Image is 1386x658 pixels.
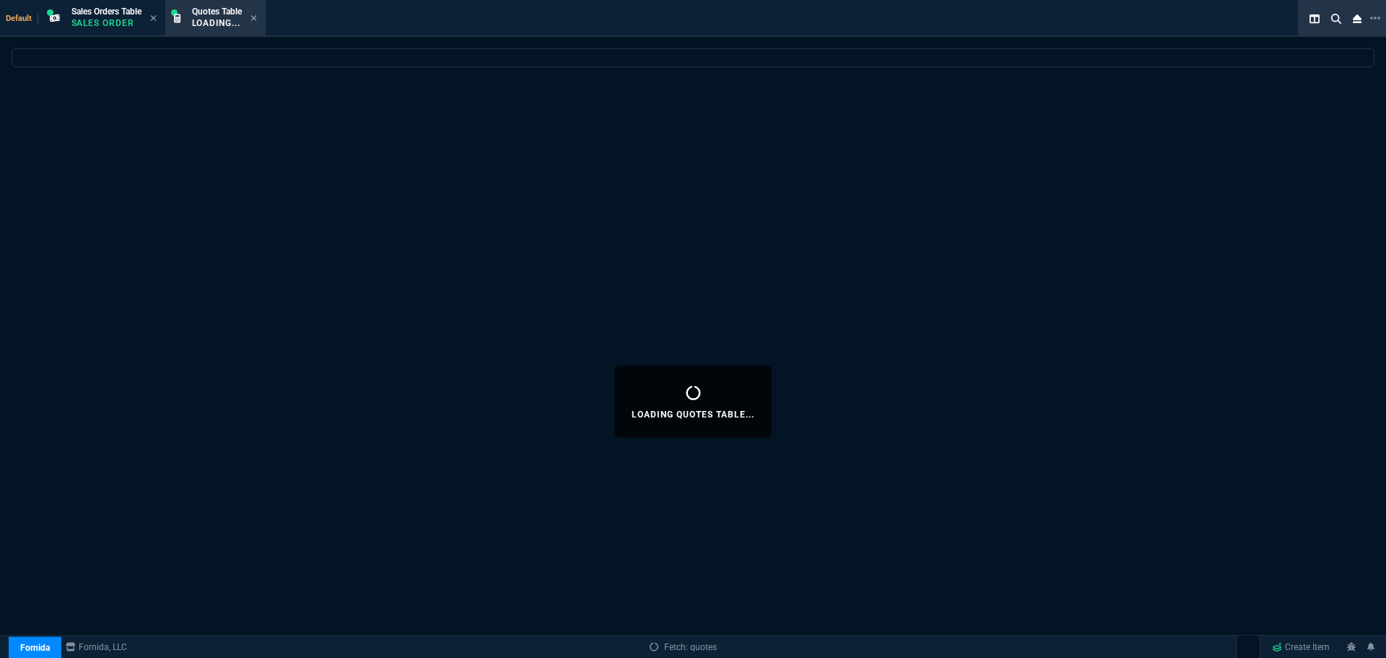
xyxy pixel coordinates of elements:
[150,13,157,25] nx-icon: Close Tab
[650,641,717,654] a: Fetch: quotes
[1304,10,1325,27] nx-icon: Split Panels
[1325,10,1347,27] nx-icon: Search
[6,14,38,23] span: Default
[632,409,754,420] p: Loading Quotes Table...
[71,7,141,17] span: Sales Orders Table
[192,7,242,17] span: Quotes Table
[1266,636,1335,658] a: Create Item
[1347,10,1367,27] nx-icon: Close Workbench
[71,17,141,29] p: Sales Order
[192,17,242,29] p: Loading...
[1370,12,1380,25] nx-icon: Open New Tab
[61,641,131,654] a: msbcCompanyName
[250,13,257,25] nx-icon: Close Tab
